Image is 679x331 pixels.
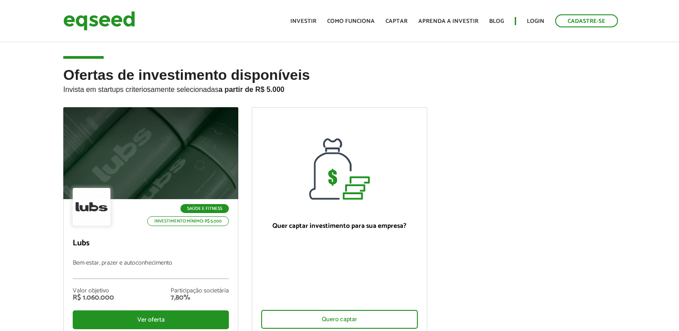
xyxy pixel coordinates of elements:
img: EqSeed [63,9,135,33]
p: Bem-estar, prazer e autoconhecimento [73,260,229,279]
div: Participação societária [171,288,229,294]
p: Quer captar investimento para sua empresa? [261,222,417,230]
a: Login [527,18,544,24]
strong: a partir de R$ 5.000 [219,86,285,93]
h2: Ofertas de investimento disponíveis [63,67,616,107]
a: Blog [489,18,504,24]
p: Saúde e Fitness [180,204,229,213]
a: Captar [385,18,407,24]
a: Cadastre-se [555,14,618,27]
a: Aprenda a investir [418,18,478,24]
a: Investir [290,18,316,24]
div: Valor objetivo [73,288,114,294]
p: Invista em startups criteriosamente selecionadas [63,83,616,94]
div: R$ 1.060.000 [73,294,114,301]
p: Lubs [73,239,229,248]
p: Investimento mínimo: R$ 5.000 [147,216,229,226]
div: Ver oferta [73,310,229,329]
div: Quero captar [261,310,417,329]
a: Como funciona [327,18,375,24]
div: 7,80% [171,294,229,301]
